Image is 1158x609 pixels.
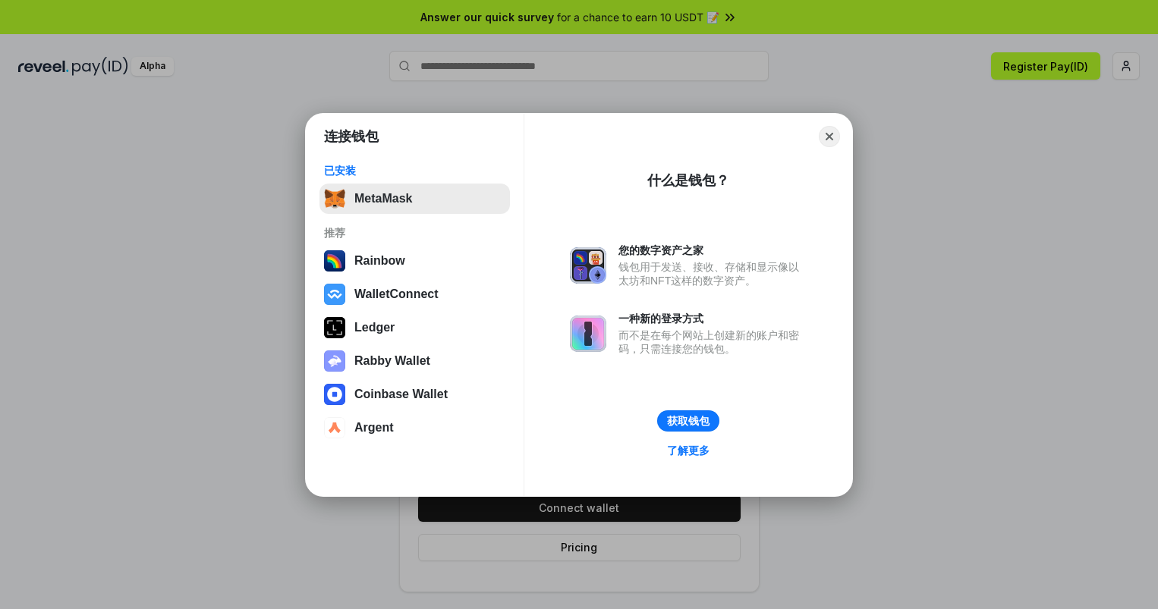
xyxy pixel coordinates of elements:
div: 推荐 [324,226,505,240]
h1: 连接钱包 [324,127,379,146]
div: 而不是在每个网站上创建新的账户和密码，只需连接您的钱包。 [618,328,807,356]
button: Rabby Wallet [319,346,510,376]
div: Argent [354,421,394,435]
div: 您的数字资产之家 [618,243,807,257]
div: Ledger [354,321,395,334]
div: 钱包用于发送、接收、存储和显示像以太坊和NFT这样的数字资产。 [618,260,807,287]
div: MetaMask [354,192,412,206]
button: Ledger [319,312,510,343]
img: svg+xml,%3Csvg%20width%3D%2228%22%20height%3D%2228%22%20viewBox%3D%220%200%2028%2028%22%20fill%3D... [324,417,345,438]
button: WalletConnect [319,279,510,309]
img: svg+xml,%3Csvg%20width%3D%2228%22%20height%3D%2228%22%20viewBox%3D%220%200%2028%2028%22%20fill%3D... [324,284,345,305]
button: Close [819,126,840,147]
img: svg+xml,%3Csvg%20xmlns%3D%22http%3A%2F%2Fwww.w3.org%2F2000%2Fsvg%22%20fill%3D%22none%22%20viewBox... [570,315,606,352]
button: Argent [319,413,510,443]
img: svg+xml,%3Csvg%20xmlns%3D%22http%3A%2F%2Fwww.w3.org%2F2000%2Fsvg%22%20fill%3D%22none%22%20viewBox... [324,350,345,372]
a: 了解更多 [658,441,719,460]
div: 什么是钱包？ [647,171,729,190]
img: svg+xml,%3Csvg%20xmlns%3D%22http%3A%2F%2Fwww.w3.org%2F2000%2Fsvg%22%20width%3D%2228%22%20height%3... [324,317,345,338]
div: Rabby Wallet [354,354,430,368]
div: WalletConnect [354,287,439,301]
img: svg+xml,%3Csvg%20xmlns%3D%22http%3A%2F%2Fwww.w3.org%2F2000%2Fsvg%22%20fill%3D%22none%22%20viewBox... [570,247,606,284]
button: Coinbase Wallet [319,379,510,410]
div: 一种新的登录方式 [618,312,807,325]
div: 了解更多 [667,444,710,457]
div: Coinbase Wallet [354,388,448,401]
button: 获取钱包 [657,410,719,432]
img: svg+xml,%3Csvg%20width%3D%22120%22%20height%3D%22120%22%20viewBox%3D%220%200%20120%20120%22%20fil... [324,250,345,272]
div: 已安装 [324,164,505,177]
button: Rainbow [319,246,510,276]
div: 获取钱包 [667,414,710,428]
img: svg+xml,%3Csvg%20width%3D%2228%22%20height%3D%2228%22%20viewBox%3D%220%200%2028%2028%22%20fill%3D... [324,384,345,405]
img: svg+xml,%3Csvg%20fill%3D%22none%22%20height%3D%2233%22%20viewBox%3D%220%200%2035%2033%22%20width%... [324,188,345,209]
button: MetaMask [319,184,510,214]
div: Rainbow [354,254,405,268]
